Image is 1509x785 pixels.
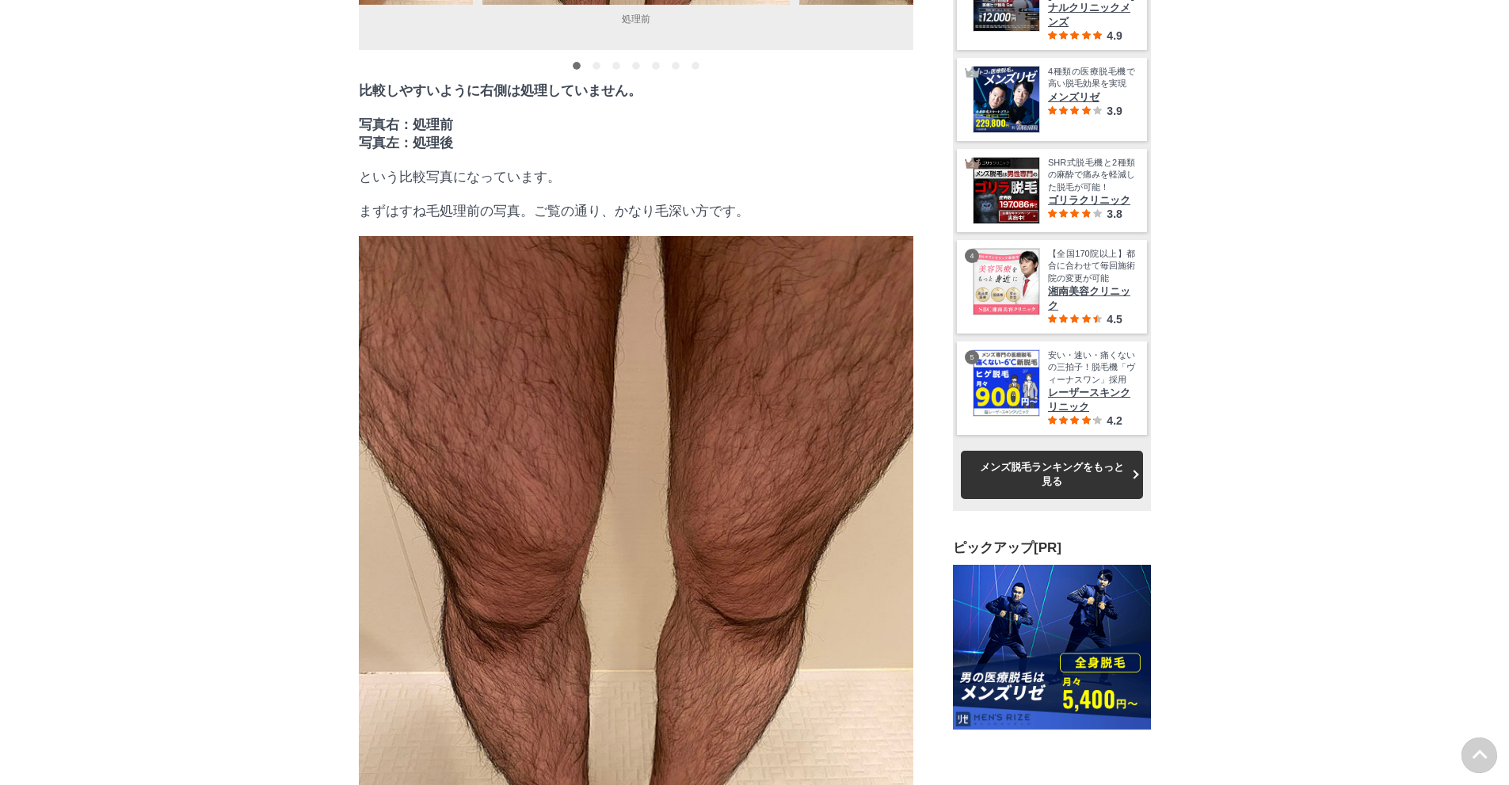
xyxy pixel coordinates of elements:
[1048,284,1135,313] span: 湘南美容クリニック
[359,83,642,98] strong: 比較しやすいように右側は処理していません。
[359,168,913,186] p: という比較写真になっています。
[974,350,1039,416] img: レーザースキンクリニック
[482,5,790,34] figcaption: 処理前
[1107,208,1122,220] span: 3.8
[1048,90,1135,105] span: メンズリゼ
[973,157,1135,224] a: 免田脱毛は男性専門のゴリラ脱毛 SHR式脱毛機と2種類の麻酔で痛みを軽減した脱毛が可能！ ゴリラクリニック 3.8
[1048,193,1135,208] span: ゴリラクリニック
[359,202,913,220] p: まずはすね毛処理前の写真。ご覧の通り、かなり毛深い方です。
[953,539,1151,557] h3: ピックアップ[PR]
[1048,386,1135,414] span: レーザースキンクリニック
[1048,349,1135,386] span: 安い・速い・痛くないの三拍子！脱毛機「ヴィーナスワン」採用
[799,5,1107,34] figcaption: バリカン12mm
[1107,29,1122,42] span: 4.9
[961,451,1143,498] a: メンズ脱毛ランキングをもっと見る
[1461,737,1497,773] img: PAGE UP
[1048,248,1135,284] span: 【全国170院以上】都合に合わせて毎回施術院の変更が可能
[973,349,1135,427] a: レーザースキンクリニック 安い・速い・痛くないの三拍子！脱毛機「ヴィーナスワン」採用 レーザースキンクリニック 4.2
[974,158,1039,223] img: 免田脱毛は男性専門のゴリラ脱毛
[973,66,1135,133] a: オトコの医療脱毛はメンズリゼ 4種類の医療脱毛機で高い脱毛効果を実現 メンズリゼ 3.9
[974,67,1039,132] img: オトコの医療脱毛はメンズリゼ
[1048,157,1135,193] span: SHR式脱毛機と2種類の麻酔で痛みを軽減した脱毛が可能！
[359,117,453,151] strong: 写真右：処理前 写真左：処理後
[1048,66,1135,90] span: 4種類の医療脱毛機で高い脱毛効果を実現
[1107,414,1122,427] span: 4.2
[974,249,1039,314] img: 湘南美容クリニック
[1107,313,1122,326] span: 4.5
[1107,105,1122,117] span: 3.9
[973,248,1135,326] a: 湘南美容クリニック 【全国170院以上】都合に合わせて毎回施術院の変更が可能 湘南美容クリニック 4.5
